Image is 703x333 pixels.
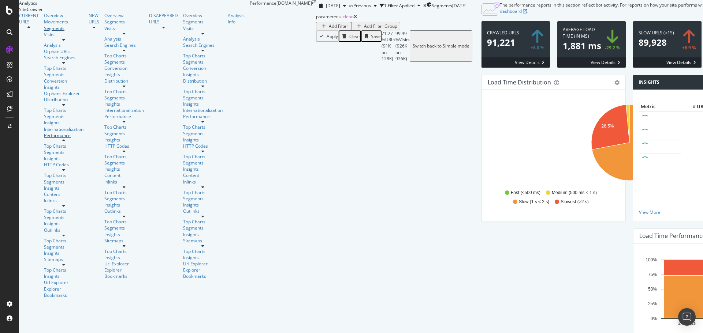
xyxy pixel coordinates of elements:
[44,25,83,31] a: Segments
[44,244,83,250] a: Segments
[316,30,339,42] button: Apply
[648,272,657,277] text: 75%
[316,22,351,30] button: Add Filter
[104,179,144,185] a: Inlinks
[183,71,223,77] a: Insights
[183,238,223,244] a: Sitemaps
[104,88,144,95] a: Top Charts
[183,143,223,149] div: HTTP Codes
[104,130,144,137] div: Segments
[44,42,83,48] a: Analysis
[104,189,144,196] a: Top Charts
[104,267,144,279] div: Explorer Bookmarks
[44,90,83,97] div: Orphans Explorer
[183,107,223,113] a: Internationalization
[104,78,144,84] a: Distribution
[183,248,223,254] a: Top Charts
[104,12,144,19] a: Overview
[104,113,144,120] div: Performance
[183,19,223,25] a: Segments
[19,6,250,12] div: SiteCrawler
[44,227,83,233] div: Outlinks
[183,261,223,267] a: Url Explorer
[104,42,144,48] a: Search Engines
[339,14,342,20] span: =
[104,59,144,65] div: Segments
[481,2,500,16] img: CjTTJyXI.png
[44,149,83,155] a: Segments
[44,65,83,71] div: Top Charts
[316,14,338,20] span: parameter
[44,120,83,126] div: Insights
[183,59,223,65] a: Segments
[183,36,223,42] div: Analysis
[104,238,144,244] a: Sitemaps
[648,287,657,292] text: 50%
[44,31,83,38] div: Visits
[639,101,681,112] th: Metric
[651,316,657,321] text: 0%
[44,107,83,113] a: Top Charts
[104,95,144,101] div: Segments
[104,261,144,267] div: Url Explorer
[183,231,223,238] a: Insights
[183,42,223,48] a: Search Engines
[44,71,83,77] a: Segments
[183,179,223,185] a: Inlinks
[382,30,395,62] div: 71.27 % URLs ( 91K on 128K )
[44,279,83,285] div: Url Explorer
[44,185,83,191] div: Insights
[183,172,223,178] div: Content
[183,208,223,214] div: Outlinks
[44,78,83,84] div: Conversion
[183,189,223,196] div: Top Charts
[149,12,178,25] div: DISAPPEARED URLS
[183,65,223,71] div: Conversion
[44,172,83,178] a: Top Charts
[183,219,223,225] div: Top Charts
[183,101,223,107] a: Insights
[104,19,144,25] a: Segments
[183,130,223,137] a: Segments
[183,160,223,166] a: Segments
[44,197,83,204] a: Inlinks
[44,214,83,220] a: Segments
[183,202,223,208] div: Insights
[228,12,245,25] a: Analysis Info
[326,3,340,9] span: 2025 Jul. 24th
[44,220,83,227] a: Insights
[552,190,597,196] span: Medium (500 ms < 1 s)
[183,154,223,160] div: Top Charts
[183,225,223,231] a: Segments
[351,22,400,30] button: Add Filter Group
[104,154,144,160] a: Top Charts
[343,14,354,20] span: clean
[44,97,83,103] a: Distribution
[44,273,83,279] div: Insights
[349,3,353,9] span: vs
[104,219,144,225] a: Top Charts
[183,254,223,261] div: Insights
[44,208,83,214] div: Top Charts
[327,33,338,39] div: Apply
[104,160,144,166] a: Segments
[44,84,83,90] div: Insights
[183,53,223,59] div: Top Charts
[44,155,83,162] div: Insights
